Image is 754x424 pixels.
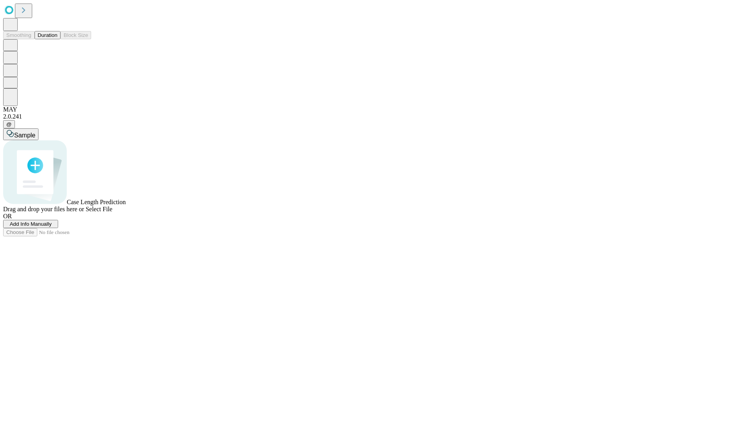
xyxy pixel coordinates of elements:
[3,106,751,113] div: MAY
[3,128,38,140] button: Sample
[14,132,35,139] span: Sample
[3,120,15,128] button: @
[3,220,58,228] button: Add Info Manually
[60,31,91,39] button: Block Size
[86,206,112,212] span: Select File
[6,121,12,127] span: @
[67,199,126,205] span: Case Length Prediction
[3,213,12,219] span: OR
[3,31,35,39] button: Smoothing
[3,206,84,212] span: Drag and drop your files here or
[3,113,751,120] div: 2.0.241
[35,31,60,39] button: Duration
[10,221,52,227] span: Add Info Manually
